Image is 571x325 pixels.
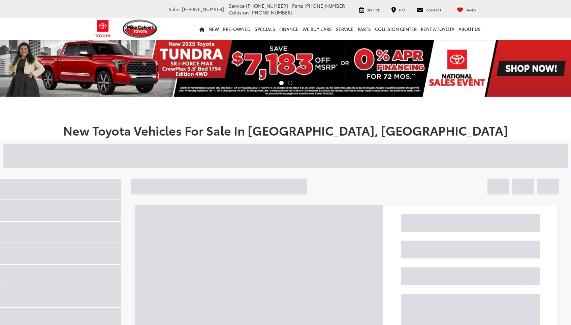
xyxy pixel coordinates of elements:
span: Service [229,2,245,9]
a: WE BUY CARS [300,18,334,40]
a: My Saved Vehicles [452,6,481,13]
span: [PHONE_NUMBER] [182,6,224,12]
a: Home [197,18,207,40]
span: [PHONE_NUMBER] [246,2,288,9]
a: Contact [412,6,446,13]
a: Parts [356,18,373,40]
a: Rent a Toyota [419,18,456,40]
img: Toyota [90,18,116,40]
a: Finance [277,18,300,40]
span: Saved [466,8,476,12]
span: [PHONE_NUMBER] [250,9,292,16]
span: Map [399,8,405,12]
span: Service [367,8,380,12]
a: Service [334,18,356,40]
a: Pre-Owned [221,18,253,40]
a: New [207,18,221,40]
span: Collision [229,9,249,16]
span: Sales [169,6,181,12]
span: Parts [292,2,303,9]
img: Mike Calvert Toyota [123,20,158,38]
span: [PHONE_NUMBER] [305,2,347,9]
a: Service [354,6,385,13]
a: About Us [456,18,483,40]
span: Contact [426,8,441,12]
a: Collision Center [373,18,419,40]
a: Map [386,6,410,13]
a: Specials [253,18,277,40]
